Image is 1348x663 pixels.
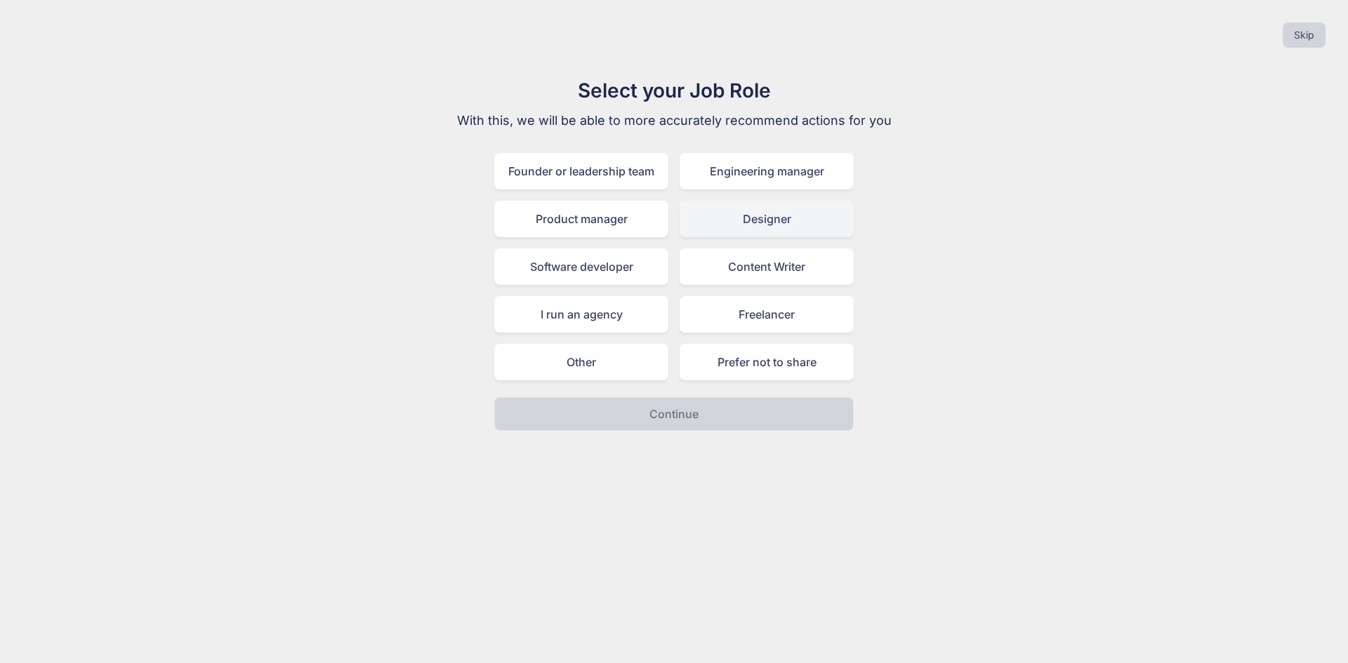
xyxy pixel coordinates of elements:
div: I run an agency [494,296,668,333]
div: Other [494,344,668,380]
div: Engineering manager [680,153,854,189]
div: Prefer not to share [680,344,854,380]
div: Freelancer [680,296,854,333]
div: Product manager [494,201,668,237]
p: With this, we will be able to more accurately recommend actions for you [438,111,910,130]
h1: Select your Job Role [438,76,910,105]
div: Software developer [494,248,668,285]
p: Continue [649,406,699,422]
button: Skip [1283,22,1326,48]
div: Content Writer [680,248,854,285]
div: Designer [680,201,854,237]
button: Continue [494,397,854,431]
div: Founder or leadership team [494,153,668,189]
